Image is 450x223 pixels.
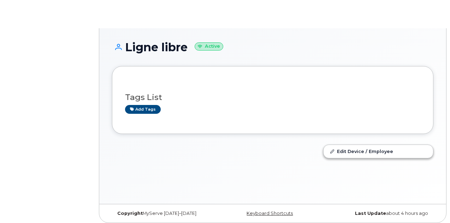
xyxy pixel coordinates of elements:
h1: Ligne libre [112,41,433,53]
a: Keyboard Shortcuts [247,211,293,216]
a: Edit Device / Employee [324,145,433,158]
strong: Last Update [355,211,386,216]
div: MyServe [DATE]–[DATE] [112,211,219,216]
div: about 4 hours ago [326,211,433,216]
small: Active [195,42,223,51]
a: Add tags [125,105,161,114]
h3: Tags List [125,93,420,102]
strong: Copyright [117,211,143,216]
